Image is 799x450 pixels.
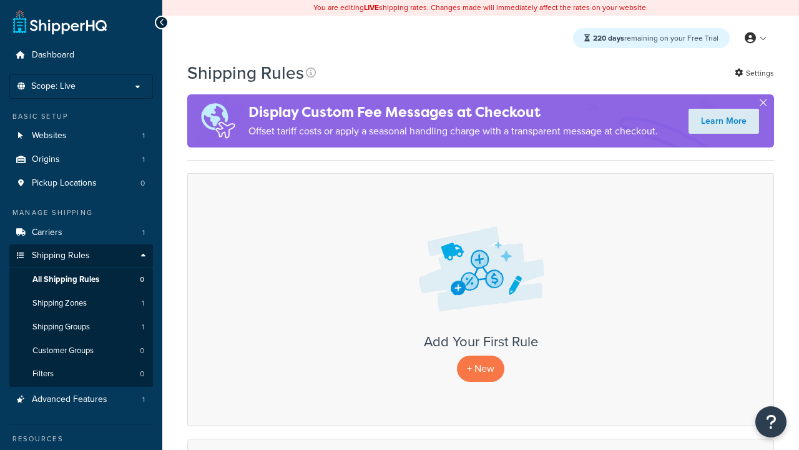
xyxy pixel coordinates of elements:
span: Shipping Rules [32,251,90,261]
button: Open Resource Center [755,406,787,437]
li: Websites [9,124,153,147]
span: Dashboard [32,50,74,61]
span: Pickup Locations [32,178,97,189]
li: Shipping Zones [9,292,153,315]
li: Filters [9,362,153,386]
span: 1 [142,394,145,405]
a: Customer Groups 0 [9,339,153,362]
span: 1 [142,322,144,332]
a: Settings [735,64,774,82]
span: Filters [32,369,54,379]
strong: 220 days [593,32,624,44]
span: Shipping Zones [32,298,87,309]
a: Carriers 1 [9,221,153,244]
span: Customer Groups [32,346,94,356]
span: 1 [142,227,145,238]
li: Shipping Groups [9,316,153,339]
li: Carriers [9,221,153,244]
span: 0 [140,346,144,356]
span: Scope: Live [31,81,76,92]
a: ShipperHQ Home [13,9,107,34]
h3: Add Your First Rule [200,334,761,349]
p: + New [457,356,504,381]
a: Learn More [689,109,759,134]
a: Dashboard [9,44,153,67]
h1: Shipping Rules [187,61,304,85]
div: Manage Shipping [9,207,153,218]
span: 1 [142,131,145,141]
h4: Display Custom Fee Messages at Checkout [248,102,658,122]
a: Advanced Features 1 [9,388,153,411]
span: 0 [140,274,144,285]
li: Origins [9,148,153,171]
img: duties-banner-06bc72dcb5fe05cb3f9472aba00be2ae8eb53ab6f0d8bb03d382ba314ac3c341.png [187,94,248,147]
a: Shipping Zones 1 [9,292,153,315]
b: LIVE [364,2,379,13]
span: 1 [142,298,144,309]
a: Filters 0 [9,362,153,386]
li: Shipping Rules [9,244,153,387]
p: Offset tariff costs or apply a seasonal handling charge with a transparent message at checkout. [248,122,658,140]
span: 1 [142,154,145,165]
span: Carriers [32,227,62,238]
a: Pickup Locations 0 [9,172,153,195]
a: All Shipping Rules 0 [9,268,153,291]
a: Shipping Rules [9,244,153,267]
div: remaining on your Free Trial [573,28,730,48]
span: Shipping Groups [32,322,90,332]
a: Origins 1 [9,148,153,171]
span: Websites [32,131,67,141]
span: 0 [140,369,144,379]
li: Pickup Locations [9,172,153,195]
div: Basic Setup [9,111,153,122]
div: Resources [9,434,153,444]
a: Shipping Groups 1 [9,316,153,339]
span: Origins [32,154,60,165]
a: Websites 1 [9,124,153,147]
li: Customer Groups [9,339,153,362]
span: 0 [140,178,145,189]
span: Advanced Features [32,394,107,405]
li: All Shipping Rules [9,268,153,291]
li: Advanced Features [9,388,153,411]
span: All Shipping Rules [32,274,99,285]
